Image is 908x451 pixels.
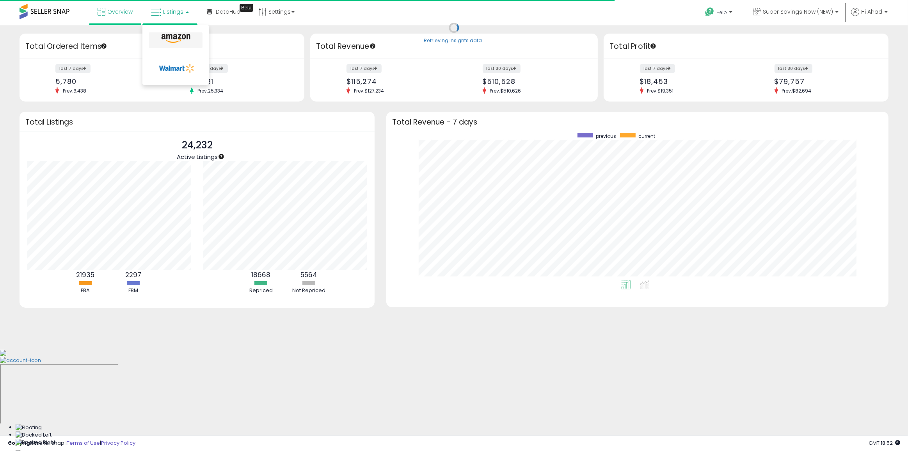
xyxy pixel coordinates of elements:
[177,153,218,161] span: Active Listings
[16,439,55,446] img: Docked Right
[851,8,888,25] a: Hi Ahad
[286,287,332,294] div: Not Repriced
[650,43,657,50] div: Tooltip anchor
[163,8,183,16] span: Listings
[640,64,675,73] label: last 7 days
[25,119,369,125] h3: Total Listings
[194,87,227,94] span: Prev: 25,334
[609,41,883,52] h3: Total Profit
[638,133,655,139] span: current
[240,4,253,12] div: Tooltip anchor
[55,77,156,86] div: 5,780
[25,41,299,52] h3: Total Ordered Items
[125,270,141,280] b: 2297
[861,8,882,16] span: Hi Ahad
[775,77,875,86] div: $79,757
[346,64,382,73] label: last 7 days
[110,287,157,294] div: FBM
[424,37,484,45] div: Retrieving insights data..
[369,43,376,50] div: Tooltip anchor
[643,87,678,94] span: Prev: $19,351
[251,270,270,280] b: 18668
[483,64,521,73] label: last 30 days
[705,7,714,17] i: Get Help
[218,153,225,160] div: Tooltip anchor
[55,64,91,73] label: last 7 days
[177,138,218,153] p: 24,232
[190,77,290,86] div: 26,481
[392,119,883,125] h3: Total Revenue - 7 days
[59,87,90,94] span: Prev: 6,438
[486,87,525,94] span: Prev: $510,626
[316,41,592,52] h3: Total Revenue
[640,77,740,86] div: $18,453
[216,8,240,16] span: DataHub
[596,133,616,139] span: previous
[763,8,833,16] span: Super Savings Now (NEW)
[716,9,727,16] span: Help
[238,287,284,294] div: Repriced
[775,64,812,73] label: last 30 days
[350,87,388,94] span: Prev: $127,234
[16,431,52,439] img: Docked Left
[483,77,585,86] div: $510,528
[699,1,740,25] a: Help
[190,64,228,73] label: last 30 days
[62,287,109,294] div: FBA
[16,424,42,431] img: Floating
[778,87,816,94] span: Prev: $82,694
[76,270,94,280] b: 21935
[107,8,133,16] span: Overview
[300,270,317,280] b: 5564
[100,43,107,50] div: Tooltip anchor
[346,77,448,86] div: $115,274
